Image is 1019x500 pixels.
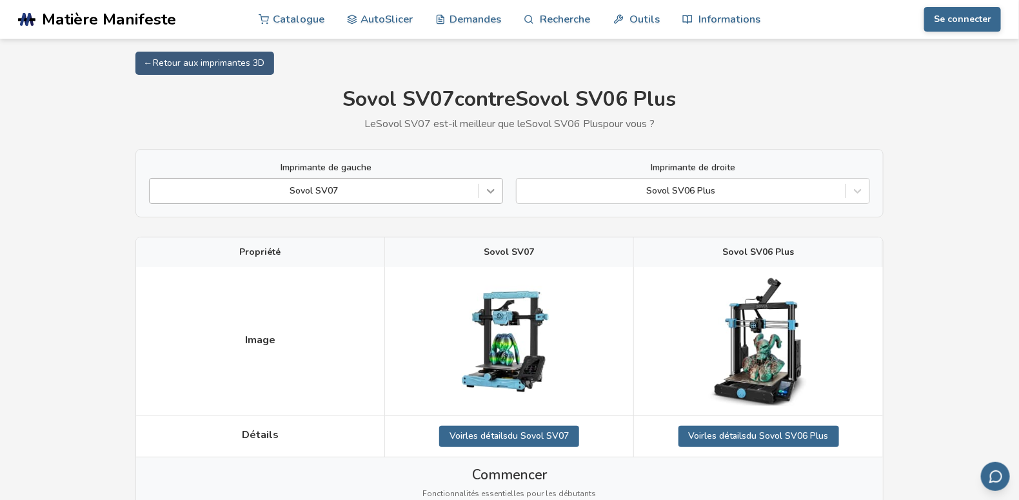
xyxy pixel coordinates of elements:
font: Informations [698,12,760,26]
font: pour vous ? [603,117,655,131]
font: Voir [450,430,466,442]
font: les détails [466,430,508,442]
font: Sovol SV06 Plus [516,85,677,113]
font: Sovol SV07 [343,85,455,113]
font: Commencer [472,466,547,484]
font: Sovol SV07 est [376,117,448,131]
font: Sovol SV06 Plus [722,246,794,258]
font: Recherche [540,12,591,26]
font: Se connecter [934,13,991,25]
font: Image [245,333,275,347]
font: Imprimante de droite [651,161,735,174]
font: contre [455,85,516,113]
font: AutoSlicer [361,12,413,26]
font: Outils [629,12,660,26]
a: ← Retour aux imprimantes 3D [135,52,274,75]
button: Se connecter [924,7,1001,32]
font: du Sovol SV06 Plus [747,430,829,442]
font: du Sovol SV07 [508,430,569,442]
font: Sovol SV06 Plus [526,117,603,131]
font: Catalogue [273,12,324,26]
img: Sovol SV06 Plus [694,277,823,406]
font: Propriété [240,246,281,258]
input: Sovol SV07 [156,186,159,196]
font: Détails [242,428,279,442]
a: Voirles détailsdu Sovol SV07 [439,426,579,446]
font: Sovol SV07 [484,246,535,258]
input: Sovol SV06 Plus [523,186,526,196]
font: les détails [705,430,747,442]
font: Demandes [450,12,501,26]
font: Le [364,117,376,131]
font: -il meilleur que le [448,117,526,131]
font: Imprimante de gauche [281,161,371,174]
img: Sovol SV07 [445,277,574,406]
button: Envoyer des commentaires par e-mail [981,462,1010,491]
font: Voir [689,430,705,442]
a: Voirles détailsdu Sovol SV06 Plus [678,426,839,446]
font: Fonctionnalités essentielles pour les débutants [423,488,597,499]
font: ← Retour aux imprimantes 3D [145,57,264,69]
font: Matière Manifeste [42,8,176,30]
